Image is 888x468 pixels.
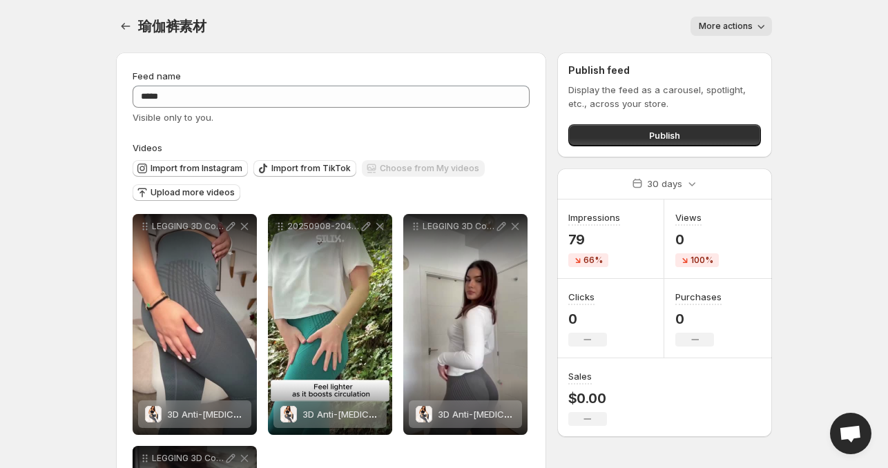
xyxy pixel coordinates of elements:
span: 瑜伽裤素材 [138,18,206,35]
button: Upload more videos [133,184,240,201]
button: Import from Instagram [133,160,248,177]
span: 66% [583,255,603,266]
span: Upload more videos [151,187,235,198]
span: Feed name [133,70,181,81]
img: 3D Anti-Cellulite Leggings [145,406,162,422]
span: Videos [133,142,162,153]
p: 0 [675,311,722,327]
span: Import from Instagram [151,163,242,174]
p: 30 days [647,177,682,191]
span: 3D Anti-[MEDICAL_DATA] Leggings [167,409,317,420]
h3: Purchases [675,290,722,304]
h2: Publish feed [568,64,761,77]
button: Publish [568,124,761,146]
p: LEGGING 3D Compression - NUBLIA 1 [152,453,224,464]
span: Visible only to you. [133,112,213,123]
span: 3D Anti-[MEDICAL_DATA] Leggings [302,409,452,420]
p: 79 [568,231,620,248]
div: LEGGING 3D Compression - NUBLIA 23D Anti-Cellulite Leggings3D Anti-[MEDICAL_DATA] Leggings [133,214,257,435]
button: More actions [691,17,772,36]
p: Display the feed as a carousel, spotlight, etc., across your store. [568,83,761,110]
div: Open chat [830,413,871,454]
span: Import from TikTok [271,163,351,174]
button: Settings [116,17,135,36]
span: Publish [649,128,680,142]
span: More actions [699,21,753,32]
h3: Clicks [568,290,595,304]
div: 20250908-2040183D Anti-Cellulite Leggings3D Anti-[MEDICAL_DATA] Leggings [268,214,392,435]
h3: Sales [568,369,592,383]
p: LEGGING 3D Compression - NUBLIA 5 [423,221,494,232]
p: 0 [675,231,719,248]
h3: Views [675,211,702,224]
span: 100% [691,255,713,266]
p: $0.00 [568,390,607,407]
h3: Impressions [568,211,620,224]
span: 3D Anti-[MEDICAL_DATA] Leggings [438,409,588,420]
img: 3D Anti-Cellulite Leggings [280,406,297,422]
p: 0 [568,311,607,327]
p: LEGGING 3D Compression - NUBLIA 2 [152,221,224,232]
button: Import from TikTok [253,160,356,177]
div: LEGGING 3D Compression - NUBLIA 53D Anti-Cellulite Leggings3D Anti-[MEDICAL_DATA] Leggings [403,214,528,435]
p: 20250908-204018 [287,221,359,232]
img: 3D Anti-Cellulite Leggings [416,406,432,422]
